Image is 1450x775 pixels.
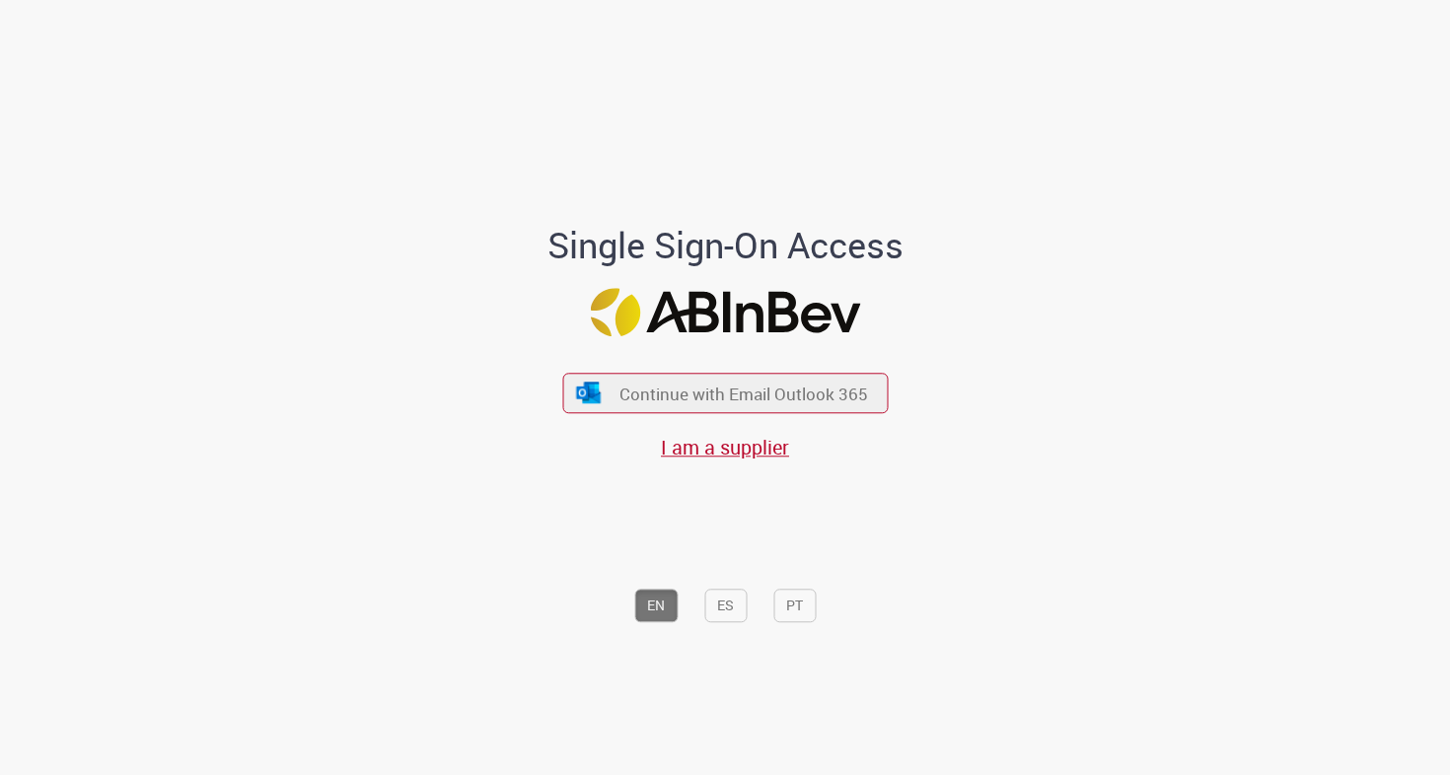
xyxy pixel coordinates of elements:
img: Logo ABInBev [590,289,860,337]
h1: Single Sign-On Access [452,226,999,265]
button: EN [634,589,678,622]
button: PT [773,589,816,622]
span: Continue with Email Outlook 365 [619,382,868,404]
button: ES [704,589,747,622]
button: ícone Azure/Microsoft 360 Continue with Email Outlook 365 [562,373,888,413]
img: ícone Azure/Microsoft 360 [575,383,603,403]
a: I am a supplier [661,434,789,460]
